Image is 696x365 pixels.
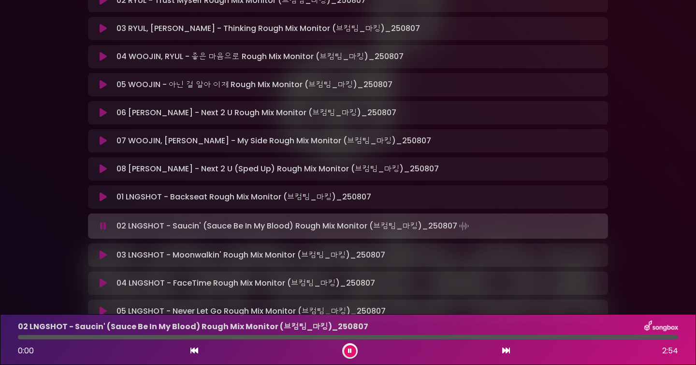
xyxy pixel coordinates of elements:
[116,219,471,233] p: 02 LNGSHOT - Saucin' (Sauce Be In My Blood) Rough Mix Monitor (브컴팀_마킹)_250807
[18,321,368,333] p: 02 LNGSHOT - Saucin' (Sauce Be In My Blood) Rough Mix Monitor (브컴팀_마킹)_250807
[116,107,396,119] p: 06 [PERSON_NAME] - Next 2 U Rough Mix Monitor (브컴팀_마킹)_250807
[116,79,392,91] p: 05 WOOJIN - 아닌 걸 알아 이제 Rough Mix Monitor (브컴팀_마킹)_250807
[116,277,375,289] p: 04 LNGSHOT - FaceTime Rough Mix Monitor (브컴팀_마킹)_250807
[116,135,431,147] p: 07 WOOJIN, [PERSON_NAME] - My Side Rough Mix Monitor (브컴팀_마킹)_250807
[116,191,371,203] p: 01 LNGSHOT - Backseat Rough Mix Monitor (브컴팀_마킹)_250807
[116,249,385,261] p: 03 LNGSHOT - Moonwalkin' Rough Mix Monitor (브컴팀_마킹)_250807
[116,163,439,175] p: 08 [PERSON_NAME] - Next 2 U (Sped Up) Rough Mix Monitor (브컴팀_마킹)_250807
[457,219,471,233] img: waveform4.gif
[644,320,678,333] img: songbox-logo-white.png
[116,23,420,34] p: 03 RYUL, [PERSON_NAME] - Thinking Rough Mix Monitor (브컴팀_마킹)_250807
[116,51,404,62] p: 04 WOOJIN, RYUL - 좋은 마음으로 Rough Mix Monitor (브컴팀_마킹)_250807
[662,345,678,357] span: 2:54
[18,345,34,356] span: 0:00
[116,305,386,317] p: 05 LNGSHOT - Never Let Go Rough Mix Monitor (브컴팀_마킹)_250807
